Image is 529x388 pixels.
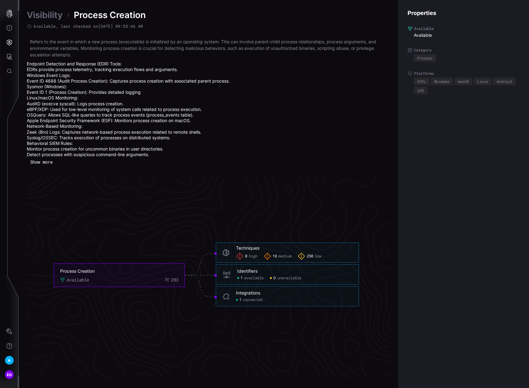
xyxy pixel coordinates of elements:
span: Available , last checked on [33,24,143,29]
span: unavailable [277,275,301,280]
button: A [0,353,18,367]
li: Zeek (Bro) Logs: Captures network-based process execution related to remote shells. [27,129,391,135]
li: Endpoint Detection and Response (EDR) Tools: [27,61,391,72]
div: Windows [434,79,450,83]
div: Available [67,277,89,282]
span: low [315,254,321,259]
span: connected [243,297,262,302]
li: AuditD (execve syscall): Logs process creation. [27,101,391,107]
li: Monitor process creation for uncommon binaries in user directories. [27,146,391,152]
span: EG [7,371,12,378]
span: medium [278,254,291,259]
div: macOS [458,79,469,83]
button: Show more [27,157,56,167]
li: Sysmon (Windows): [27,84,391,95]
li: EDRs provide process telemetry, tracking execution flows and arguments. [27,67,391,72]
div: Process [417,56,432,60]
span: available [244,275,264,280]
li: Apple Endpoint Security Framework (ESF): Monitors process creation on macOS. [27,118,391,123]
li: Network-Based Monitoring: [27,123,391,141]
div: Integrations [236,290,260,296]
div: Identifiers [237,268,257,274]
p: Refers to the event in which a new process (executable) is initialized by an operating system. Th... [30,38,388,58]
span: Process Creation [74,9,146,21]
button: EG [0,367,18,382]
div: Available [414,32,520,38]
div: Linux [477,79,488,83]
label: Available [408,26,520,31]
label: Platforms [408,71,520,76]
a: Visibility [27,9,63,21]
span: 8 [245,254,247,259]
li: OSQuery: Allows SQL-like queries to track process events (process_events table). [27,112,391,118]
div: iOS [417,89,424,92]
span: A [8,357,11,364]
div: ESXi [417,79,426,83]
div: 283 [171,277,178,282]
div: Process Creation [60,268,178,274]
li: Event ID 4688 (Audit Process Creation): Captures process creation with associated parent process. [27,78,391,84]
span: 0 [273,275,276,280]
span: 1 [239,297,241,302]
span: 19 [273,254,277,259]
span: 1 [241,275,243,280]
div: Techniques [236,245,259,251]
li: Syslog/OSSEC: Tracks execution of processes on distributed systems. [27,135,391,141]
li: Detect processes with suspicious command-line arguments. [27,152,391,157]
li: Linux/macOS Monitoring: [27,95,391,123]
span: high [249,254,257,259]
li: Event ID 1 (Process Creation): Provides detailed logging [27,89,391,95]
li: eBPF/XDP: Used for low-level monitoring of system calls related to process execution. [27,107,391,112]
label: Category [408,48,520,53]
li: Behavioral SIEM Rules: [27,141,391,158]
h4: Properties [408,9,520,17]
div: Android [497,79,512,83]
span: 256 [307,254,313,259]
li: Windows Event Logs: [27,73,391,84]
time: [DATE] 09:55:46 AM [98,23,143,29]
